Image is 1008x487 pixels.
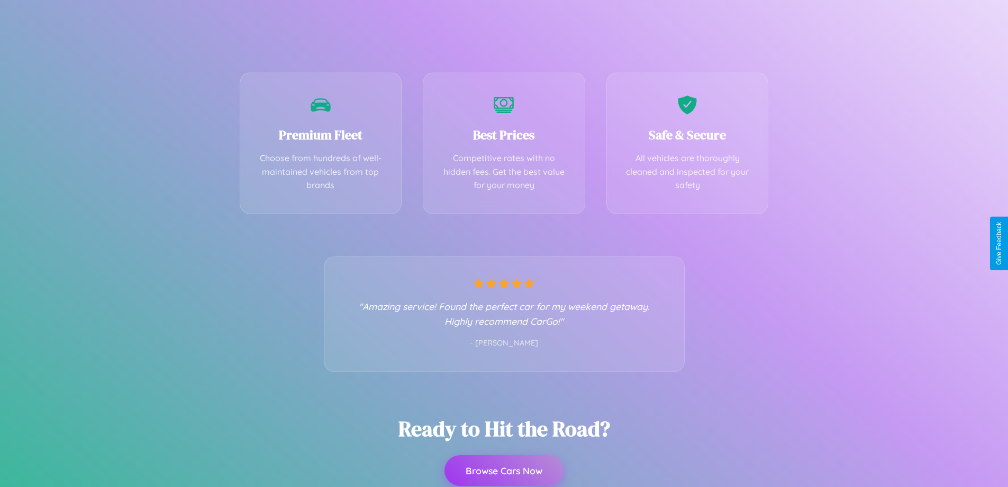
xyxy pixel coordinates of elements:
h2: Ready to Hit the Road? [398,414,610,443]
p: - [PERSON_NAME] [346,337,663,350]
h3: Premium Fleet [256,126,386,144]
p: Competitive rates with no hidden fees. Get the best value for your money [439,152,569,192]
h3: Safe & Secure [623,126,752,144]
p: Choose from hundreds of well-maintained vehicles from top brands [256,152,386,192]
h3: Best Prices [439,126,569,144]
p: All vehicles are thoroughly cleaned and inspected for your safety [623,152,752,192]
div: Give Feedback [995,222,1003,265]
button: Browse Cars Now [444,455,564,486]
p: "Amazing service! Found the perfect car for my weekend getaway. Highly recommend CarGo!" [346,299,663,329]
